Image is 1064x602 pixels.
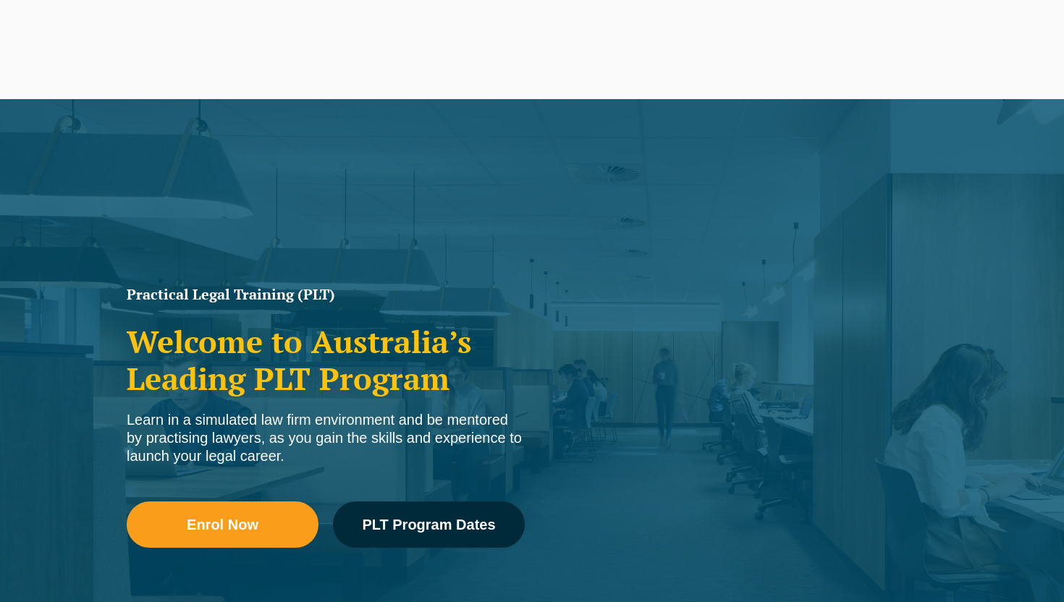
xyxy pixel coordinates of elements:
a: PLT Program Dates [333,501,525,548]
div: Learn in a simulated law firm environment and be mentored by practising lawyers, as you gain the ... [127,411,525,465]
h1: Practical Legal Training (PLT) [127,287,525,302]
span: Enrol Now [187,517,258,532]
span: PLT Program Dates [362,517,495,532]
a: Enrol Now [127,501,318,548]
h2: Welcome to Australia’s Leading PLT Program [127,323,525,397]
